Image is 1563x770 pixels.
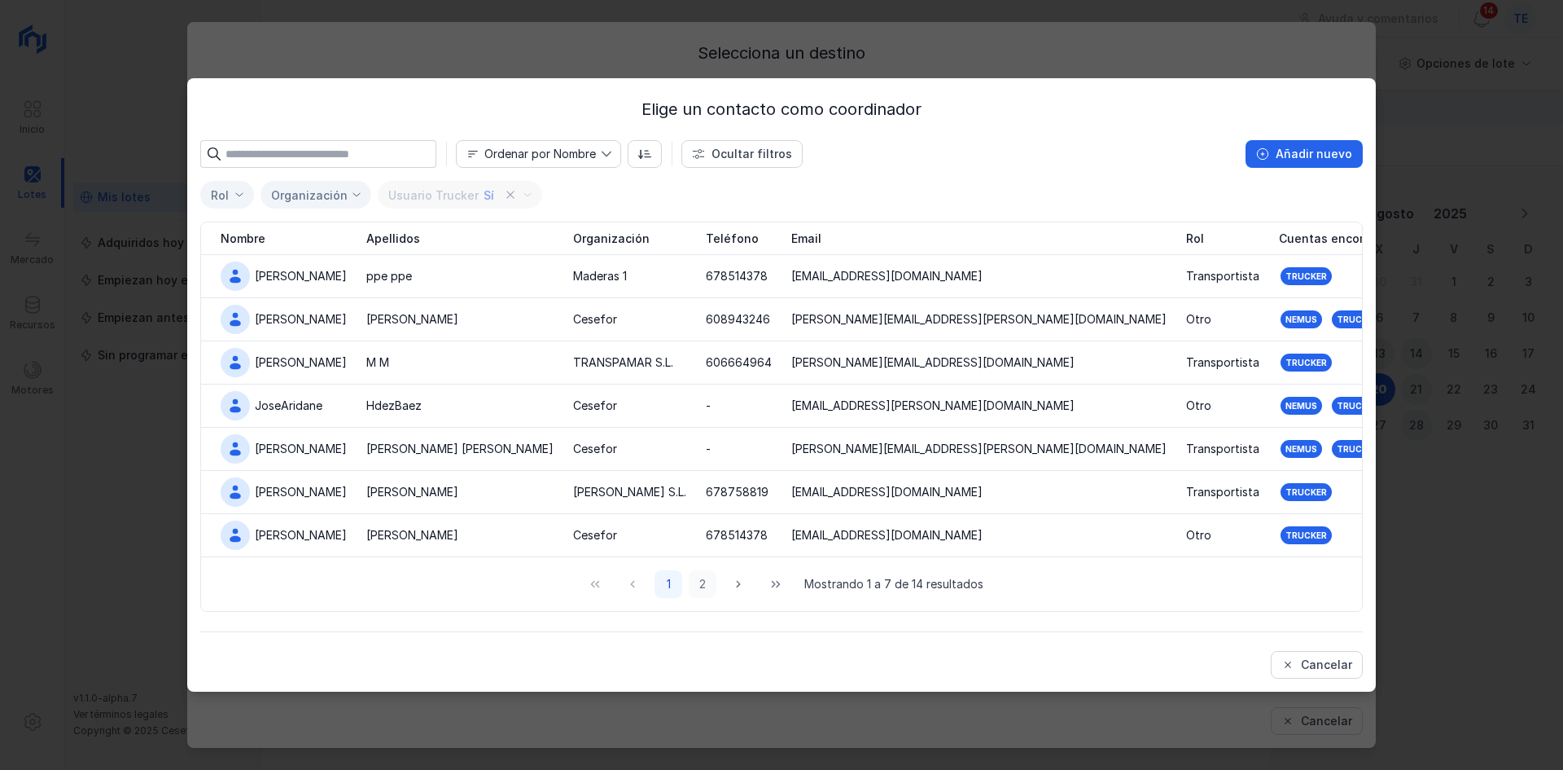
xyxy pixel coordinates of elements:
div: Nemus [1285,400,1317,411]
div: [EMAIL_ADDRESS][DOMAIN_NAME] [791,484,983,500]
div: Transportista [1186,441,1259,457]
div: 608943246 [706,311,770,328]
div: [PERSON_NAME][EMAIL_ADDRESS][PERSON_NAME][DOMAIN_NAME] [791,311,1167,328]
div: [PERSON_NAME] [366,311,458,328]
div: Nemus [1285,314,1317,325]
div: Otro [1186,527,1211,543]
div: Cesefor [573,527,617,543]
div: Trucker [1285,271,1327,282]
div: Trucker [1285,357,1327,368]
div: Trucker [1337,443,1378,455]
div: Maderas 1 [573,268,627,284]
span: Nombre [457,141,601,167]
div: Trucker [1285,530,1327,541]
div: [EMAIL_ADDRESS][DOMAIN_NAME] [791,268,983,284]
div: Transportista [1186,268,1259,284]
div: Cancelar [1301,657,1352,673]
div: Rol [211,188,229,202]
div: [PERSON_NAME] [255,268,347,284]
div: 606664964 [706,354,772,371]
button: Ocultar filtros [681,140,803,168]
div: [PERSON_NAME] [255,441,347,457]
div: Ocultar filtros [711,146,792,162]
div: [PERSON_NAME] [255,527,347,543]
div: 678514378 [706,527,768,543]
span: Organización [573,231,650,247]
span: Nombre [221,231,265,247]
div: Trucker [1337,400,1378,411]
div: ppe ppe [366,268,412,284]
div: M M [366,354,389,371]
div: [PERSON_NAME][EMAIL_ADDRESS][DOMAIN_NAME] [791,354,1075,371]
div: Ordenar por Nombre [484,148,596,160]
button: Page 2 [689,570,716,598]
div: Nemus [1285,443,1317,455]
span: Mostrando 1 a 7 de 14 resultados [804,576,983,592]
button: Last Page [760,570,791,598]
div: 678758819 [706,484,768,500]
div: [PERSON_NAME][EMAIL_ADDRESS][PERSON_NAME][DOMAIN_NAME] [791,441,1167,457]
div: TRANSPAMAR S.L. [573,354,673,371]
div: [PERSON_NAME] [PERSON_NAME] [366,441,554,457]
button: Añadir nuevo [1246,140,1363,168]
div: Elige un contacto como coordinador [200,98,1363,121]
div: Añadir nuevo [1276,146,1352,162]
span: Cuentas encontradas [1279,231,1404,247]
button: Next Page [723,570,754,598]
div: - [706,398,711,414]
div: Cesefor [573,398,617,414]
div: Cesefor [573,311,617,328]
span: Seleccionar [201,182,234,209]
div: [EMAIL_ADDRESS][DOMAIN_NAME] [791,527,983,543]
div: [PERSON_NAME] [255,354,347,371]
div: [EMAIL_ADDRESS][PERSON_NAME][DOMAIN_NAME] [791,398,1075,414]
div: JoseAridane [255,398,322,414]
button: Cancelar [1271,651,1363,679]
div: [PERSON_NAME] [366,527,458,543]
div: Otro [1186,398,1211,414]
span: Apellidos [366,231,420,247]
div: [PERSON_NAME] S.L. [573,484,686,500]
div: - [706,441,711,457]
span: Teléfono [706,231,759,247]
div: [PERSON_NAME] [255,484,347,500]
div: [PERSON_NAME] [366,484,458,500]
div: Trucker [1337,314,1378,325]
div: 678514378 [706,268,768,284]
div: Transportista [1186,484,1259,500]
div: Otro [1186,311,1211,328]
span: Email [791,231,821,247]
div: Trucker [1285,486,1327,498]
div: HdezBaez [366,398,422,414]
div: Cesefor [573,441,617,457]
div: Organización [271,188,348,202]
div: [PERSON_NAME] [255,311,347,328]
div: Transportista [1186,354,1259,371]
span: Rol [1186,231,1204,247]
button: Page 1 [655,570,682,598]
